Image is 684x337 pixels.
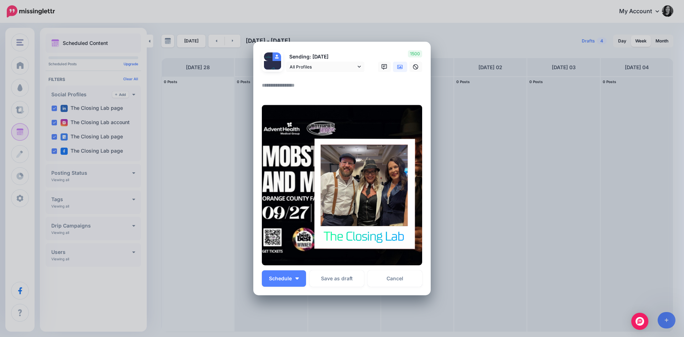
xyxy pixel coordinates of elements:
[408,50,422,57] span: 1500
[262,105,422,265] img: YN8ELQ5XR9TZ6PX8M7LQ8XHLTZ1QSM3Z.png
[310,270,364,287] button: Save as draft
[286,53,364,61] p: Sending: [DATE]
[368,270,422,287] a: Cancel
[295,277,299,280] img: arrow-down-white.png
[273,52,281,61] img: user_default_image.png
[262,270,306,287] button: Schedule
[631,313,648,330] div: Open Intercom Messenger
[286,62,364,72] a: All Profiles
[269,276,292,281] span: Schedule
[264,52,273,61] img: 378032925_121266444406467_149743524542546012_n-bsa142180.jpg
[290,63,356,71] span: All Profiles
[264,61,281,78] img: 471373478_2314213725622094_743768045002070133_n-bsa152456.jpg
